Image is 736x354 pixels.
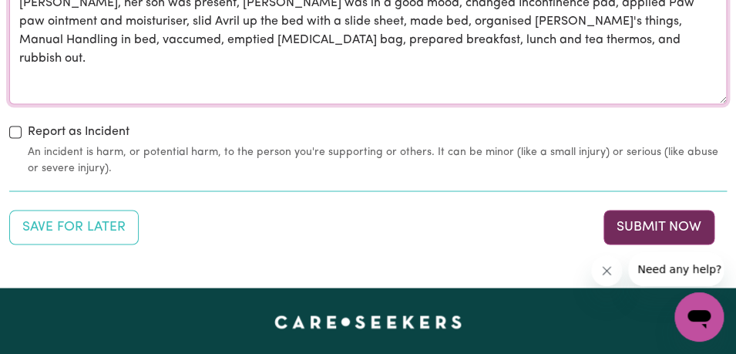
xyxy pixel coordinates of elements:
[591,255,622,286] iframe: Close message
[28,144,727,177] small: An incident is harm, or potential harm, to the person you're supporting or others. It can be mino...
[9,210,139,244] button: Save your job report
[274,315,462,328] a: Careseekers home page
[628,252,724,286] iframe: Message from company
[603,210,714,244] button: Submit your job report
[28,123,129,141] label: Report as Incident
[674,292,724,342] iframe: Button to launch messaging window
